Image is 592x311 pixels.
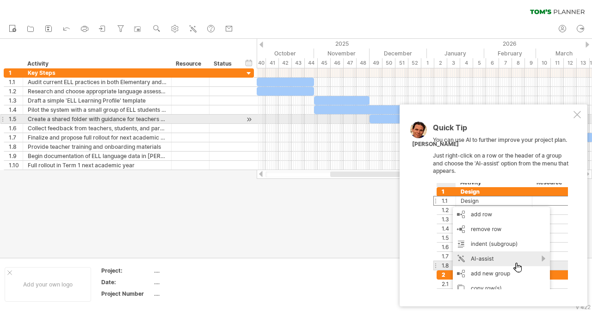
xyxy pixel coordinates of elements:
div: Provide teacher training and onboarding materials [28,142,166,151]
div: 52 [408,58,421,68]
div: 3 [447,58,460,68]
div: 1 [9,68,23,77]
div: Audit current ELL practices in both Elementary and [GEOGRAPHIC_DATA] [28,78,166,86]
div: 8 [512,58,525,68]
div: 1.7 [9,133,23,142]
div: Date: [101,278,152,286]
div: 1.8 [9,142,23,151]
div: 1.9 [9,152,23,160]
div: 45 [318,58,331,68]
div: 10 [538,58,551,68]
div: Activity [27,59,166,68]
div: 1 [421,58,434,68]
div: 46 [331,58,344,68]
div: 11 [551,58,564,68]
div: 42 [279,58,292,68]
div: 43 [292,58,305,68]
div: You can use AI to further improve your project plan. Just right-click on a row or the header of a... [433,124,572,289]
div: Begin documentation of ELL language data in [PERSON_NAME]/PowerSchool (if possible) [28,152,166,160]
div: 40 [253,58,266,68]
div: Add your own logo [5,267,91,302]
div: Quick Tip [433,124,572,136]
div: Resource [176,59,204,68]
div: November 2025 [314,49,370,58]
div: 41 [266,58,279,68]
div: 7 [499,58,512,68]
div: 50 [382,58,395,68]
div: Pilot the system with a small group of ELL students (mixed grades and needs) [28,105,166,114]
div: 47 [344,58,357,68]
div: 1.3 [9,96,23,105]
div: [PERSON_NAME] [412,140,459,148]
div: 4 [460,58,473,68]
div: Finalize and propose full rollout for next academic year [28,133,166,142]
div: 1.5 [9,115,23,123]
div: 9 [525,58,538,68]
div: .... [154,290,232,298]
div: 49 [370,58,382,68]
div: 1.10 [9,161,23,170]
div: 48 [357,58,370,68]
div: .... [154,278,232,286]
div: 51 [395,58,408,68]
div: October 2025 [257,49,314,58]
div: Key Steps [28,68,166,77]
div: Project Number [101,290,152,298]
div: December 2025 [370,49,427,58]
div: 44 [305,58,318,68]
div: 12 [564,58,577,68]
div: Draft a simple 'ELL Learning Profile' template [28,96,166,105]
div: Full rollout in Term 1 next academic year [28,161,166,170]
div: Research and choose appropriate language assessment tools (e.g., WIDA, STEP) [28,87,166,96]
div: 13 [577,58,590,68]
div: scroll to activity [245,115,253,124]
div: v 422 [576,304,591,311]
div: Project: [101,267,152,274]
div: 6 [486,58,499,68]
div: February 2026 [484,49,536,58]
div: 5 [473,58,486,68]
div: 1.6 [9,124,23,133]
div: Status [214,59,234,68]
div: Create a shared folder with guidance for teachers (sentence starters, visuals, etc.) [28,115,166,123]
div: 1.2 [9,87,23,96]
div: 1.4 [9,105,23,114]
div: January 2026 [427,49,484,58]
div: 1.1 [9,78,23,86]
div: Collect feedback from teachers, students, and parents [28,124,166,133]
div: 2 [434,58,447,68]
div: .... [154,267,232,274]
